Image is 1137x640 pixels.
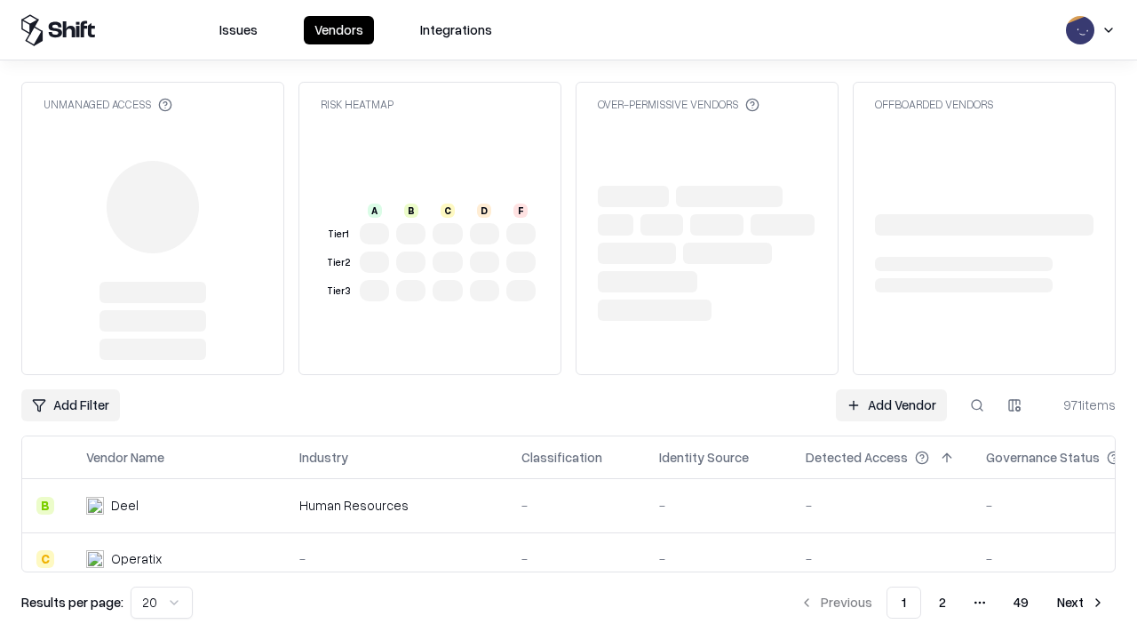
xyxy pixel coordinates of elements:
img: Deel [86,497,104,515]
div: Industry [299,448,348,467]
button: Issues [209,16,268,44]
div: Offboarded Vendors [875,97,993,112]
div: - [299,549,493,568]
div: A [368,204,382,218]
div: - [806,549,958,568]
div: C [441,204,455,218]
div: Vendor Name [86,448,164,467]
a: Add Vendor [836,389,947,421]
div: Operatix [111,549,162,568]
div: - [521,496,631,515]
button: 1 [887,587,921,619]
div: Governance Status [986,448,1100,467]
div: C [36,550,54,568]
button: 49 [999,587,1043,619]
div: - [806,496,958,515]
img: Operatix [86,550,104,568]
div: F [513,204,528,218]
div: B [404,204,418,218]
p: Results per page: [21,593,123,612]
div: Deel [111,496,139,515]
button: 2 [925,587,960,619]
div: Over-Permissive Vendors [598,97,759,112]
div: - [659,496,777,515]
div: Classification [521,448,602,467]
div: Risk Heatmap [321,97,394,112]
div: 971 items [1045,396,1116,414]
div: - [659,549,777,568]
button: Vendors [304,16,374,44]
div: Tier 3 [324,284,353,299]
button: Add Filter [21,389,120,421]
nav: pagination [789,587,1116,619]
div: Detected Access [806,448,908,467]
div: Human Resources [299,496,493,515]
div: - [521,549,631,568]
div: Unmanaged Access [44,97,172,112]
div: Identity Source [659,448,749,467]
button: Integrations [409,16,503,44]
div: Tier 1 [324,227,353,242]
div: D [477,204,491,218]
div: B [36,497,54,515]
div: Tier 2 [324,255,353,270]
button: Next [1046,587,1116,619]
